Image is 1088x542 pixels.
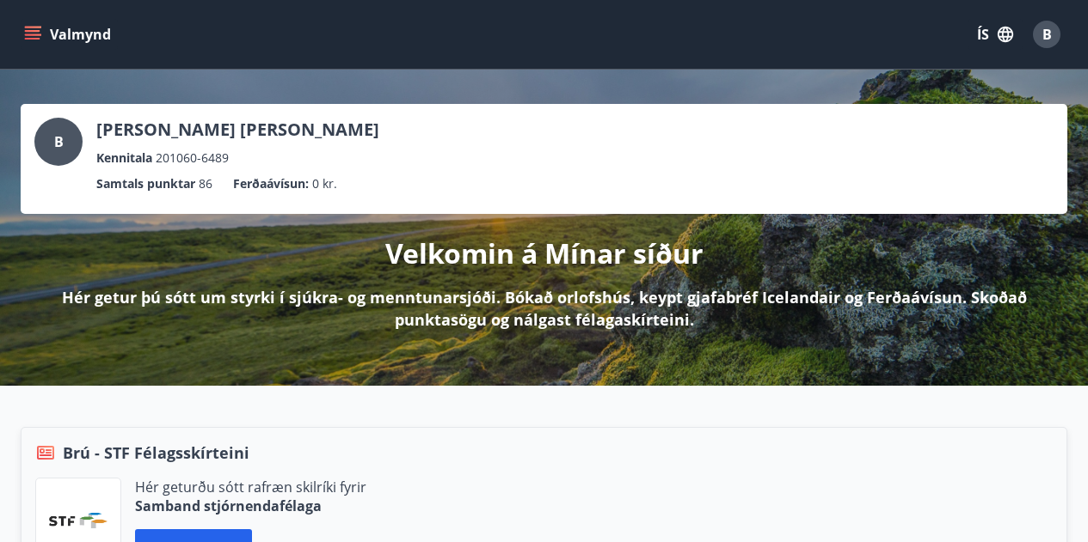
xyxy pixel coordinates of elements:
p: [PERSON_NAME] [PERSON_NAME] [96,118,379,142]
span: 0 kr. [312,174,337,193]
button: ÍS [968,19,1023,50]
p: Hér geturðu sótt rafræn skilríki fyrir [135,478,366,496]
button: B [1026,14,1067,55]
p: Ferðaávísun : [233,174,309,193]
p: Samband stjórnendafélaga [135,496,366,515]
span: 86 [199,174,212,193]
p: Samtals punktar [96,174,195,193]
p: Velkomin á Mínar síður [385,234,704,272]
img: vjCaq2fThgY3EUYqSgpjEiBg6WP39ov69hlhuPVN.png [49,513,108,528]
span: B [1042,25,1052,44]
button: menu [21,19,118,50]
p: Hér getur þú sótt um styrki í sjúkra- og menntunarsjóði. Bókað orlofshús, keypt gjafabréf Iceland... [48,286,1040,331]
span: Brú - STF Félagsskírteini [63,442,249,464]
p: Kennitala [96,149,152,167]
span: 201060-6489 [156,149,229,167]
span: B [54,132,64,151]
